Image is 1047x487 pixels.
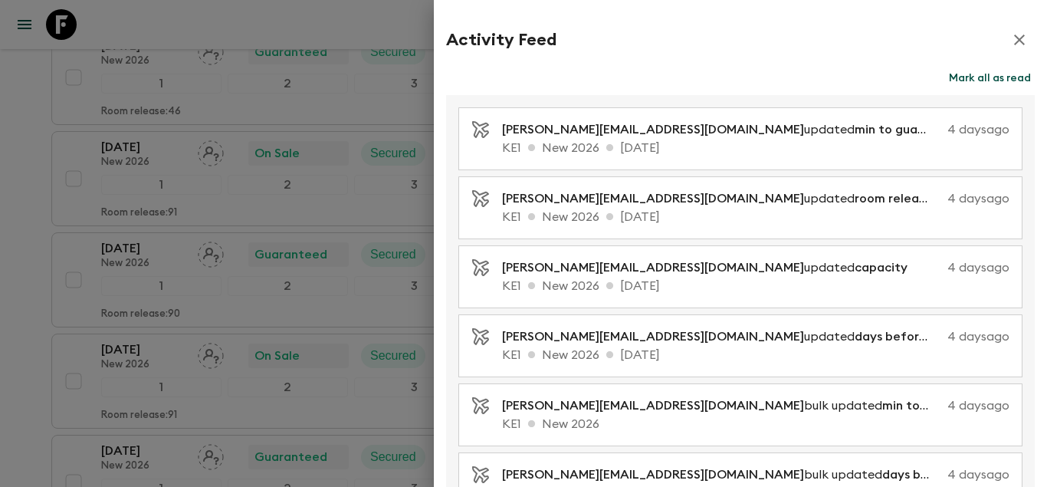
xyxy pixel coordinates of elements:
p: KE1 New 2026 [DATE] [502,277,1009,295]
p: updated [502,189,941,208]
span: room release days [855,192,963,205]
span: days before departure for EB [855,331,1029,343]
span: min to guarantee [882,400,986,412]
p: 4 days ago [947,120,1009,139]
p: 4 days ago [947,397,1009,415]
span: [PERSON_NAME][EMAIL_ADDRESS][DOMAIN_NAME] [502,469,804,481]
span: capacity [855,262,908,274]
p: updated [502,120,941,139]
p: KE1 New 2026 [502,415,1009,433]
p: 4 days ago [947,466,1009,484]
p: KE1 New 2026 [DATE] [502,208,1009,226]
span: [PERSON_NAME][EMAIL_ADDRESS][DOMAIN_NAME] [502,192,804,205]
span: [PERSON_NAME][EMAIL_ADDRESS][DOMAIN_NAME] [502,123,804,136]
span: [PERSON_NAME][EMAIL_ADDRESS][DOMAIN_NAME] [502,400,804,412]
span: [PERSON_NAME][EMAIL_ADDRESS][DOMAIN_NAME] [502,331,804,343]
p: bulk updated [502,466,941,484]
p: 4 days ago [947,327,1009,346]
span: [PERSON_NAME][EMAIL_ADDRESS][DOMAIN_NAME] [502,262,804,274]
p: KE1 New 2026 [DATE] [502,139,1009,157]
p: updated [502,258,920,277]
p: bulk updated [502,397,941,415]
button: Mark all as read [945,67,1035,89]
h2: Activity Feed [446,30,556,50]
p: 4 days ago [926,258,1009,277]
p: KE1 New 2026 [DATE] [502,346,1009,364]
span: min to guarantee [855,123,958,136]
p: updated [502,327,941,346]
p: 4 days ago [947,189,1009,208]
